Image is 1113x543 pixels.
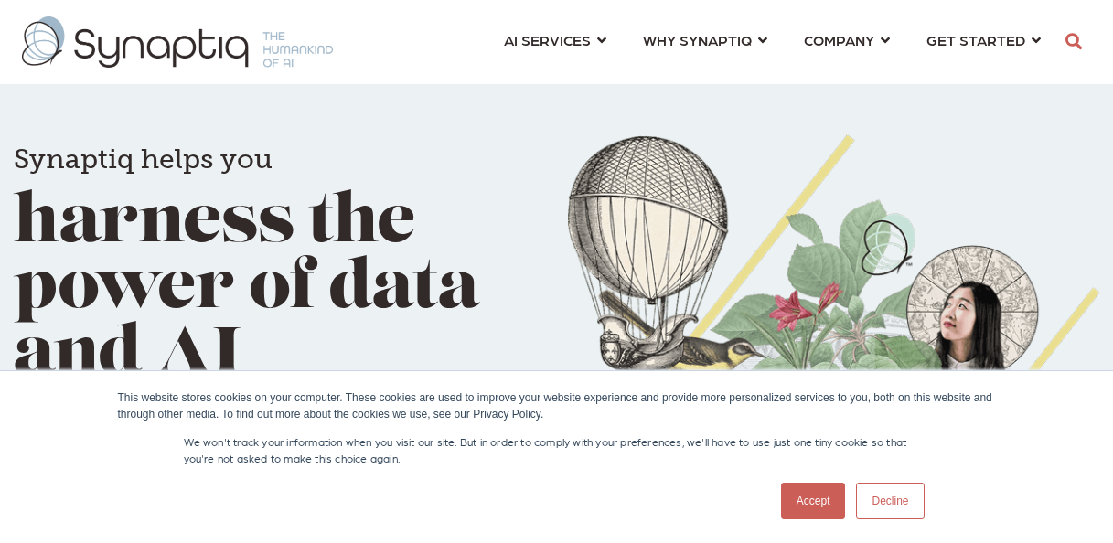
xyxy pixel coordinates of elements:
span: WHY SYNAPTIQ [643,27,752,52]
span: AI SERVICES [504,27,591,52]
div: This website stores cookies on your computer. These cookies are used to improve your website expe... [118,389,996,422]
a: GET STARTED [926,23,1041,57]
span: GET STARTED [926,27,1025,52]
a: WHY SYNAPTIQ [643,23,767,57]
a: Decline [856,483,924,519]
img: synaptiq logo-1 [22,16,333,68]
h1: harness the power of data and AI [14,119,545,389]
nav: menu [486,9,1059,75]
p: We won't track your information when you visit our site. But in order to comply with your prefere... [184,433,930,466]
span: COMPANY [804,27,874,52]
a: AI SERVICES [504,23,606,57]
a: Accept [781,483,846,519]
span: Synaptiq helps you [14,143,273,176]
a: COMPANY [804,23,890,57]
